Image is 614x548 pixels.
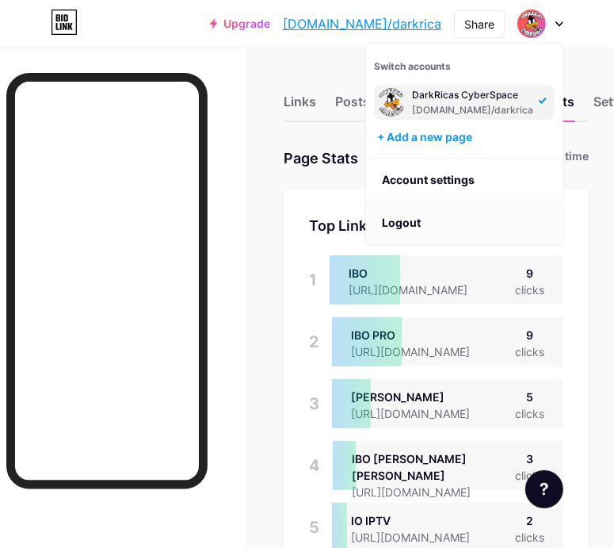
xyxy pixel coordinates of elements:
div: 4 [309,441,320,490]
div: [PERSON_NAME] [351,389,495,405]
div: Posts [335,92,370,121]
img: Ricardo Assis [377,88,406,117]
div: IBO [349,265,493,282]
div: 3 [309,379,319,428]
div: clicks [515,282,544,298]
div: [URL][DOMAIN_NAME] [351,405,495,422]
div: clicks [515,529,544,546]
div: Page Stats [284,148,358,171]
div: [URL][DOMAIN_NAME] [349,282,493,298]
div: 2 [515,512,544,529]
div: + Add a new page [377,129,555,145]
div: clicks [515,405,544,422]
div: 1 [309,255,317,305]
div: 5 [515,389,544,405]
a: Upgrade [210,17,270,30]
a: [DOMAIN_NAME]/darkrica [283,14,441,33]
div: DarkRicas CyberSpace [412,89,533,102]
div: IBO [PERSON_NAME] [PERSON_NAME] [352,450,515,484]
div: clicks [515,343,544,360]
a: Account settings [366,159,563,201]
li: All time [548,148,589,171]
span: Switch accounts [374,60,451,72]
img: Ricardo Assis [519,11,544,36]
div: 3 [515,450,544,467]
div: IO IPTV [351,512,495,529]
div: Top Links [309,215,563,236]
li: Logout [366,201,563,244]
div: Links [284,92,316,121]
div: [URL][DOMAIN_NAME] [352,484,515,500]
div: 9 [515,265,544,282]
div: 2 [309,317,319,366]
div: [URL][DOMAIN_NAME] [351,343,495,360]
div: [DOMAIN_NAME]/darkrica [412,104,533,117]
div: IBO PRO [351,327,495,343]
div: Share [464,16,494,33]
div: [URL][DOMAIN_NAME] [351,529,495,546]
div: 9 [515,327,544,343]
